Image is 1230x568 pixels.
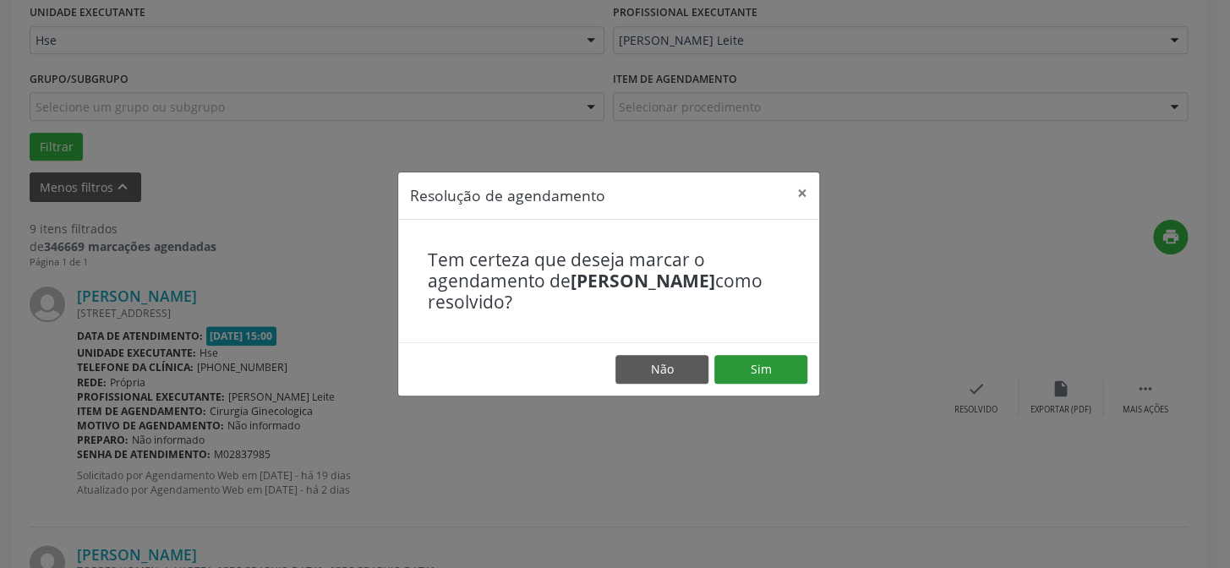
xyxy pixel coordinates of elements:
button: Close [785,172,819,214]
b: [PERSON_NAME] [571,269,715,292]
h5: Resolução de agendamento [410,184,605,206]
button: Sim [714,355,807,384]
button: Não [615,355,708,384]
h4: Tem certeza que deseja marcar o agendamento de como resolvido? [428,249,790,314]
